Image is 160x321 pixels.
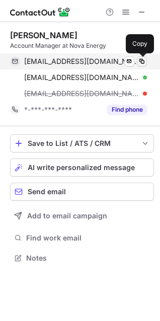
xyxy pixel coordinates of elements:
button: Notes [10,251,154,265]
div: Account Manager at Nova Energy [10,41,154,50]
button: AI write personalized message [10,158,154,177]
span: AI write personalized message [28,164,135,172]
span: [EMAIL_ADDRESS][DOMAIN_NAME] [24,73,139,82]
button: Add to email campaign [10,207,154,225]
button: Reveal Button [107,105,147,115]
span: Notes [26,254,150,263]
div: [PERSON_NAME] [10,30,77,40]
span: [EMAIL_ADDRESS][DOMAIN_NAME] [24,89,139,98]
div: Save to List / ATS / CRM [28,139,136,147]
span: Find work email [26,233,150,243]
button: Find work email [10,231,154,245]
span: [EMAIL_ADDRESS][DOMAIN_NAME] [24,57,139,66]
button: Send email [10,183,154,201]
span: Send email [28,188,66,196]
span: Add to email campaign [27,212,107,220]
img: ContactOut v5.3.10 [10,6,70,18]
button: save-profile-one-click [10,134,154,152]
